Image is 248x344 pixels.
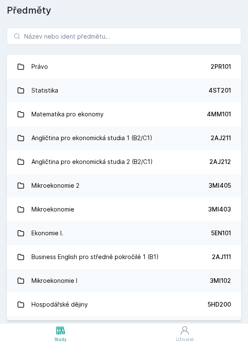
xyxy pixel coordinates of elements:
div: Angličtina pro ekonomická studia 2 (B2/C1) [31,153,153,170]
a: Mezinárodní ekonomie [7,316,241,340]
div: Mikroekonomie [31,201,74,218]
div: Business English pro středně pokročilé 1 (B1) [31,248,159,265]
div: 2AJ211 [211,134,231,142]
div: 5HD200 [208,300,231,309]
a: Angličtina pro ekonomická studia 2 (B2/C1) 2AJ212 [7,150,241,174]
div: Study [54,336,67,343]
div: 2AJ111 [212,253,231,261]
div: Ekonomie I. [31,225,63,242]
a: Business English pro středně pokročilé 1 (B1) 2AJ111 [7,245,241,269]
div: Uživatel [176,336,194,343]
a: Právo 2PR101 [7,55,241,79]
a: Statistika 4ST201 [7,79,241,102]
div: 2AJ212 [209,158,231,166]
div: Právo [31,58,48,75]
a: Angličtina pro ekonomická studia 1 (B2/C1) 2AJ211 [7,126,241,150]
div: 3MI405 [209,181,231,190]
a: Matematika pro ekonomy 4MM101 [7,102,241,126]
div: 3MI102 [210,276,231,285]
a: Mikroekonomie 3MI403 [7,197,241,221]
div: Angličtina pro ekonomická studia 1 (B2/C1) [31,130,152,147]
a: Mikroekonomie I 3MI102 [7,269,241,293]
div: 5EN101 [211,229,231,237]
div: Statistika [31,82,58,99]
div: 4ST201 [209,86,231,95]
div: 3MI403 [208,205,231,214]
div: Mikroekonomie 2 [31,177,79,194]
div: Mezinárodní ekonomie [31,320,96,337]
div: 4MM101 [207,110,231,118]
a: Mikroekonomie 2 3MI405 [7,174,241,197]
a: Ekonomie I. 5EN101 [7,221,241,245]
div: Hospodářské dějiny [31,296,88,313]
div: 2PR101 [211,62,231,71]
div: Matematika pro ekonomy [31,106,104,123]
h1: Předměty [7,3,241,17]
a: Hospodářské dějiny 5HD200 [7,293,241,316]
input: Název nebo ident předmětu… [7,28,241,45]
div: Mikroekonomie I [31,272,77,289]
